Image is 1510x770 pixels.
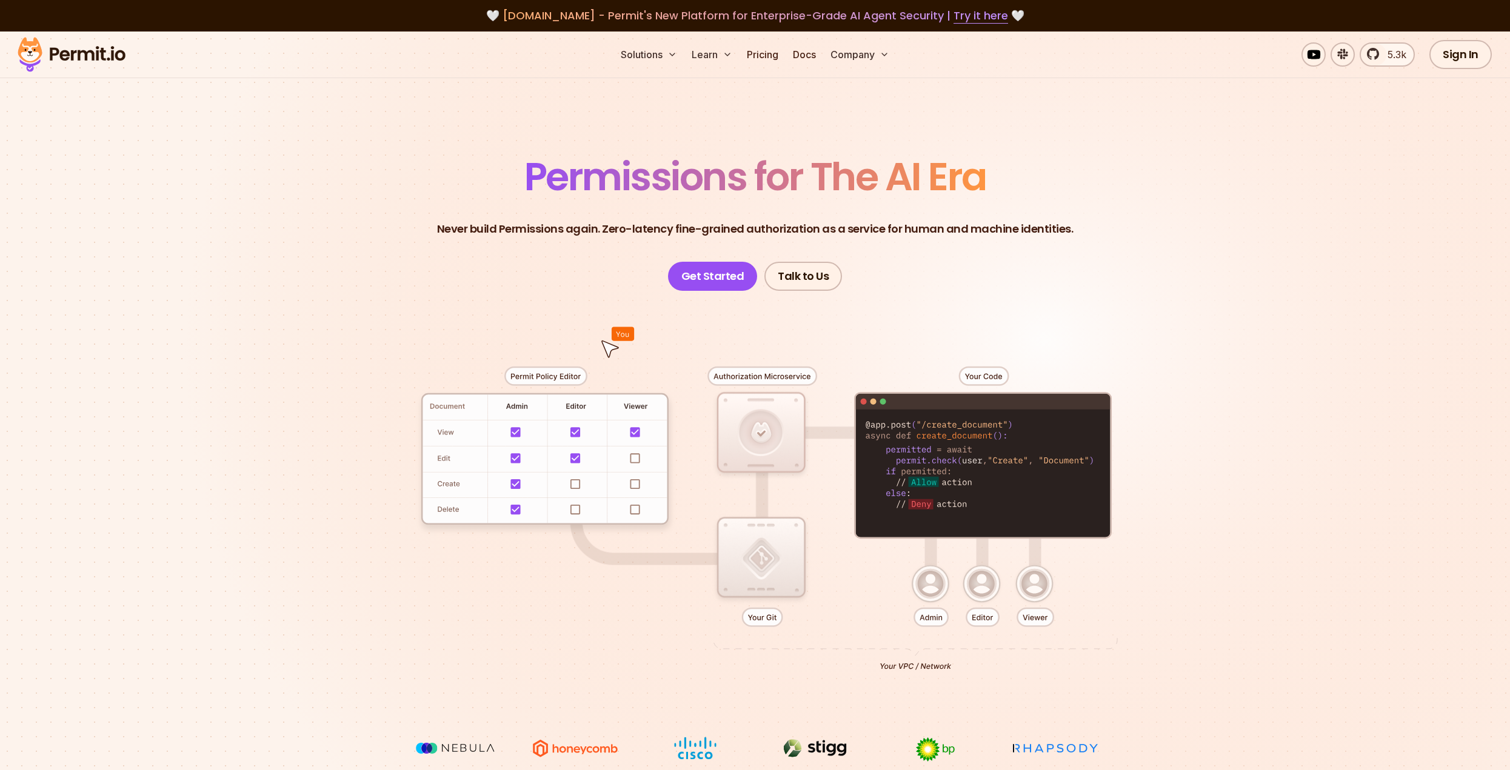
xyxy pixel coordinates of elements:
span: [DOMAIN_NAME] - Permit's New Platform for Enterprise-Grade AI Agent Security | [503,8,1008,23]
a: Get Started [668,262,758,291]
div: 🤍 🤍 [29,7,1481,24]
span: Permissions for The AI Era [524,150,986,204]
img: Nebula [410,737,501,760]
img: Stigg [770,737,861,760]
img: Permit logo [12,34,131,75]
p: Never build Permissions again. Zero-latency fine-grained authorization as a service for human and... [437,221,1074,237]
button: Learn [687,42,737,67]
img: Cisco [650,737,741,760]
a: Sign In [1429,40,1492,69]
img: bp [890,737,981,762]
button: Solutions [616,42,682,67]
button: Company [826,42,894,67]
img: Honeycomb [530,737,621,760]
a: Pricing [742,42,783,67]
a: 5.3k [1360,42,1415,67]
img: Rhapsody Health [1010,737,1101,760]
span: 5.3k [1380,47,1406,62]
a: Talk to Us [764,262,842,291]
a: Docs [788,42,821,67]
a: Try it here [954,8,1008,24]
